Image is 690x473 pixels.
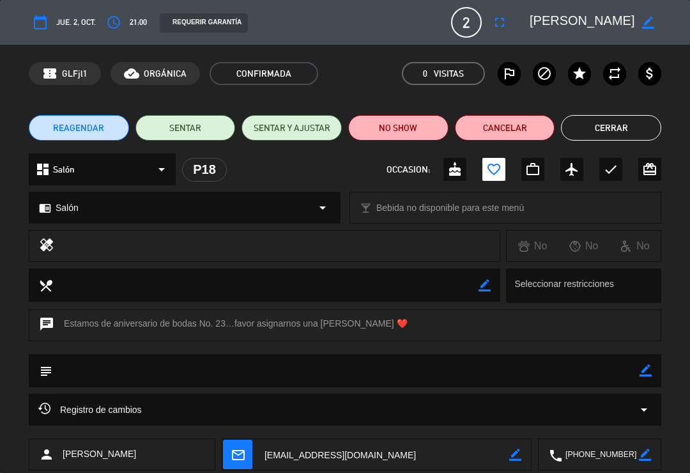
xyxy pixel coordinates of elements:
[558,238,609,254] div: No
[609,238,661,254] div: No
[525,162,540,177] i: work_outline
[29,11,52,34] button: calendar_today
[241,115,342,141] button: SENTAR Y AJUSTAR
[640,364,652,376] i: border_color
[507,238,558,254] div: No
[63,447,136,461] span: [PERSON_NAME]
[455,115,555,141] button: Cancelar
[160,13,248,33] div: REQUERIR GARANTÍA
[479,279,491,291] i: border_color
[39,237,54,255] i: healing
[360,202,372,214] i: local_bar
[62,66,88,81] span: GLFjl1
[38,402,142,417] span: Registro de cambios
[124,66,139,81] i: cloud_done
[53,162,75,177] span: Salón
[509,449,521,461] i: border_color
[182,158,227,182] div: P18
[376,201,524,215] span: Bebida no disponible para este menú
[492,15,507,30] i: fullscreen
[130,16,147,29] span: 21:00
[56,201,79,215] span: Salón
[144,66,187,81] span: ORGÁNICA
[387,162,430,177] span: OCCASION:
[102,11,125,34] button: access_time
[642,17,654,29] i: border_color
[106,15,121,30] i: access_time
[548,448,562,462] i: local_phone
[636,402,652,417] i: arrow_drop_down
[154,162,169,177] i: arrow_drop_down
[572,66,587,81] i: star
[39,447,54,462] i: person
[42,66,57,81] span: confirmation_number
[603,162,618,177] i: check
[33,15,48,30] i: calendar_today
[564,162,579,177] i: airplanemode_active
[35,162,50,177] i: dashboard
[135,115,236,141] button: SENTAR
[642,66,657,81] i: attach_money
[39,202,51,214] i: chrome_reader_mode
[486,162,502,177] i: favorite_border
[502,66,517,81] i: outlined_flag
[537,66,552,81] i: block
[451,7,482,38] span: 2
[231,447,245,461] i: mail_outline
[348,115,448,141] button: NO SHOW
[315,200,330,215] i: arrow_drop_down
[39,316,54,334] i: chat
[642,162,657,177] i: card_giftcard
[561,115,661,141] button: Cerrar
[447,162,463,177] i: cake
[639,449,651,461] i: border_color
[38,278,52,292] i: local_dining
[29,309,661,341] div: Estamos de aniversario de bodas No. 23…favor asignarnos una [PERSON_NAME] ❤️
[423,66,427,81] span: 0
[488,11,511,34] button: fullscreen
[434,66,464,81] em: Visitas
[38,364,52,378] i: subject
[210,62,318,85] span: CONFIRMADA
[56,16,96,29] span: jue. 2, oct.
[53,121,104,135] span: REAGENDAR
[607,66,622,81] i: repeat
[29,115,129,141] button: REAGENDAR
